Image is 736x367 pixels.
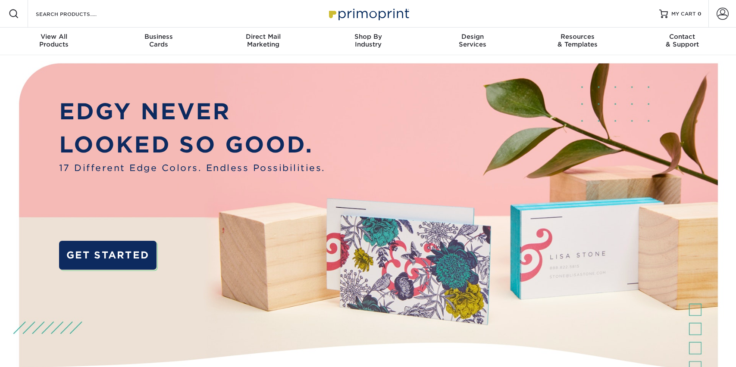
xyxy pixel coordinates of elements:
[525,33,630,48] div: & Templates
[325,4,411,23] img: Primoprint
[2,28,106,55] a: View AllProducts
[211,28,316,55] a: Direct MailMarketing
[525,33,630,40] span: Resources
[106,33,211,48] div: Cards
[525,28,630,55] a: Resources& Templates
[698,11,702,17] span: 0
[630,28,735,55] a: Contact& Support
[316,28,420,55] a: Shop ByIndustry
[671,10,696,18] span: MY CART
[59,162,326,175] span: 17 Different Edge Colors. Endless Possibilities.
[420,33,525,40] span: Design
[630,33,735,48] div: & Support
[59,128,326,162] p: LOOKED SO GOOD.
[59,95,326,128] p: EDGY NEVER
[2,33,106,40] span: View All
[420,33,525,48] div: Services
[211,33,316,40] span: Direct Mail
[59,241,157,270] a: GET STARTED
[316,33,420,40] span: Shop By
[2,33,106,48] div: Products
[316,33,420,48] div: Industry
[35,9,119,19] input: SEARCH PRODUCTS.....
[106,28,211,55] a: BusinessCards
[106,33,211,40] span: Business
[211,33,316,48] div: Marketing
[420,28,525,55] a: DesignServices
[630,33,735,40] span: Contact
